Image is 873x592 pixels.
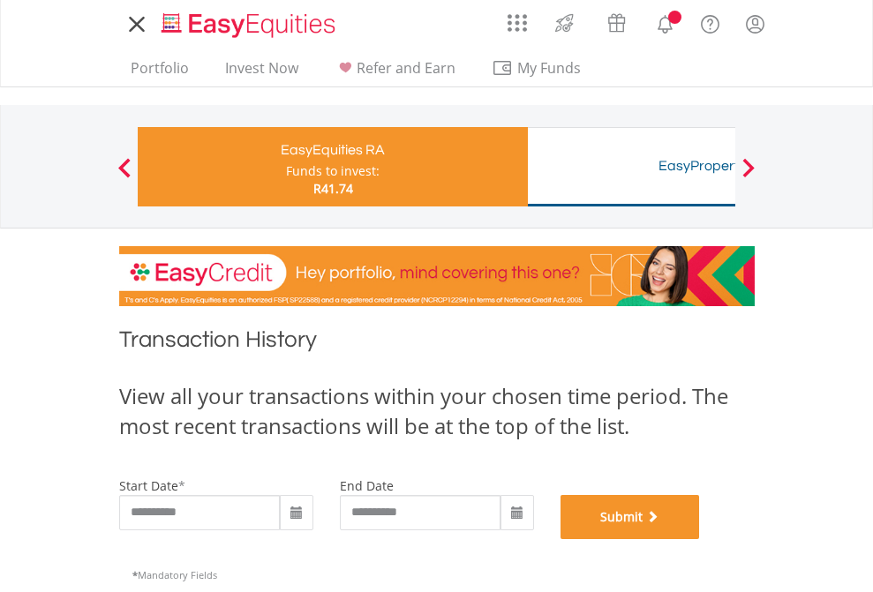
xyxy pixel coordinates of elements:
[508,13,527,33] img: grid-menu-icon.svg
[119,246,755,306] img: EasyCredit Promotion Banner
[357,58,455,78] span: Refer and Earn
[154,4,342,40] a: Home page
[731,167,766,184] button: Next
[119,381,755,442] div: View all your transactions within your chosen time period. The most recent transactions will be a...
[132,568,217,581] span: Mandatory Fields
[340,477,394,494] label: end date
[643,4,688,40] a: Notifications
[550,9,579,37] img: thrive-v2.svg
[688,4,733,40] a: FAQ's and Support
[124,59,196,86] a: Portfolio
[591,4,643,37] a: Vouchers
[561,495,700,539] button: Submit
[158,11,342,40] img: EasyEquities_Logo.png
[119,477,178,494] label: start date
[313,180,353,197] span: R41.74
[218,59,305,86] a: Invest Now
[733,4,778,43] a: My Profile
[148,138,517,162] div: EasyEquities RA
[602,9,631,37] img: vouchers-v2.svg
[286,162,380,180] div: Funds to invest:
[492,56,607,79] span: My Funds
[327,59,463,86] a: Refer and Earn
[119,324,755,363] h1: Transaction History
[496,4,538,33] a: AppsGrid
[107,167,142,184] button: Previous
